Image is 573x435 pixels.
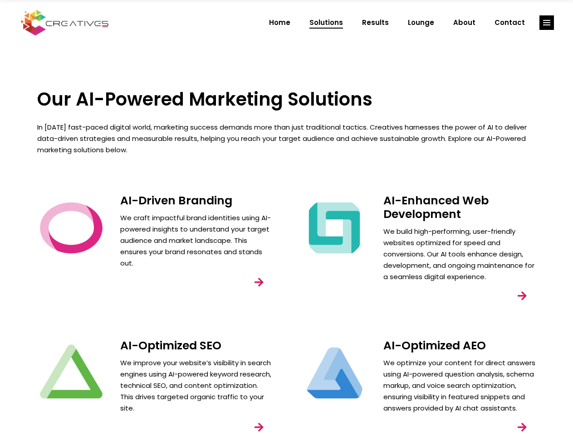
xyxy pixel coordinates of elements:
a: Results [353,11,398,34]
img: Creatives | Solutions [300,194,368,262]
img: Creatives | Solutions [37,339,105,407]
a: link [246,270,272,295]
a: AI-Enhanced Web Development [383,193,489,222]
a: AI-Optimized SEO [120,338,221,353]
img: Creatives | Solutions [300,339,368,407]
span: Home [269,11,290,34]
p: We improve your website’s visibility in search engines using AI-powered keyword research, technic... [120,357,273,414]
a: link [509,283,535,309]
a: About [444,11,485,34]
a: Home [260,11,300,34]
span: Results [362,11,389,34]
span: Contact [495,11,525,34]
a: Contact [485,11,534,34]
p: In [DATE] fast-paced digital world, marketing success demands more than just traditional tactics.... [37,121,536,155]
a: Lounge [398,11,444,34]
a: AI-Driven Branding [120,193,232,208]
p: We craft impactful brand identities using AI-powered insights to understand your target audience ... [120,212,273,269]
h3: Our AI-Powered Marketing Solutions [37,88,536,110]
span: Solutions [309,11,343,34]
span: About [453,11,475,34]
img: Creatives | Solutions [37,194,105,262]
img: Creatives [19,9,111,37]
p: We optimize your content for direct answers using AI-powered question analysis, schema markup, an... [383,357,536,414]
a: AI-Optimized AEO [383,338,486,353]
a: link [539,15,554,30]
p: We build high-performing, user-friendly websites optimized for speed and conversions. Our AI tool... [383,226,536,282]
span: Lounge [408,11,434,34]
a: Solutions [300,11,353,34]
